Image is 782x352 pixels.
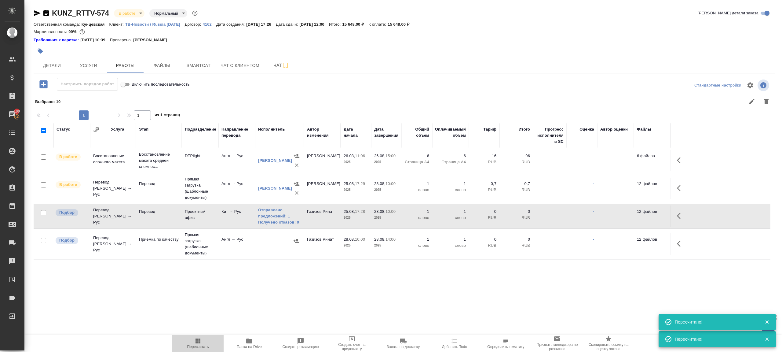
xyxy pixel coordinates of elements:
td: Перевод [PERSON_NAME] → Рус [90,232,136,256]
div: Итого [519,126,530,132]
div: Тариф [483,126,496,132]
td: [PERSON_NAME] [304,178,341,199]
p: RUB [502,243,530,249]
p: 2025 [374,243,399,249]
span: Скопировать ссылку на оценку заказа [586,343,630,351]
p: RUB [502,159,530,165]
span: Чат с клиентом [221,62,259,69]
p: [PERSON_NAME] [133,37,172,43]
a: ТВ-Новости / Russia [DATE] [125,21,185,27]
p: 6 файлов [637,153,667,159]
span: Детали [37,62,67,69]
p: RUB [502,187,530,193]
div: Оплачиваемый объем [435,126,466,139]
td: Перевод [PERSON_NAME] → Рус [90,204,136,228]
button: Закрыть [761,336,773,342]
p: 0 [472,209,496,215]
p: Восстановление макета средней сложнос... [139,151,179,170]
p: 0 [502,209,530,215]
p: 14:00 [386,237,396,242]
p: RUB [472,215,496,221]
div: Можно подбирать исполнителей [55,236,87,245]
p: 2025 [374,215,399,221]
p: 10:00 [386,181,396,186]
button: Определить тематику [480,335,532,352]
p: [DATE] 17:26 [246,22,276,27]
p: 16 [472,153,496,159]
div: Направление перевода [221,126,252,139]
span: Добавить Todo [442,345,467,349]
p: 26.08, [374,154,386,158]
button: Удалить [292,161,301,170]
a: - [593,209,594,214]
span: Папка на Drive [237,345,262,349]
p: 17:28 [355,209,365,214]
span: Включить последовательность [132,81,190,87]
button: Скопировать ссылку для ЯМессенджера [34,9,41,17]
span: 100 [10,108,24,114]
p: 6 [435,153,466,159]
a: 4162 [203,21,216,27]
p: слово [435,187,466,193]
p: 0 [472,236,496,243]
a: Отправлено предложений: 1 [258,207,301,219]
span: Посмотреть информацию [758,80,770,91]
button: Призвать менеджера по развитию [532,335,583,352]
button: Редактировать [744,94,759,109]
p: Итого: [329,22,342,27]
p: RUB [472,243,496,249]
p: 10:00 [386,209,396,214]
p: 6 [405,153,429,159]
button: Добавить работу [35,78,52,91]
a: KUNZ_RTTV-574 [52,9,109,17]
div: Исполнитель [258,126,285,132]
p: RUB [472,159,496,165]
div: Услуга [111,126,124,132]
div: Нажми, чтобы открыть папку с инструкцией [34,37,80,43]
button: Удалить [759,94,774,109]
span: Определить тематику [487,345,524,349]
span: Создать рекламацию [283,345,319,349]
p: ТВ-Новости / Russia [DATE] [125,22,185,27]
p: 0,7 [472,181,496,187]
div: Исполнитель выполняет работу [55,153,87,161]
td: Проектный офис [182,206,218,227]
p: Договор: [185,22,203,27]
button: Создать рекламацию [275,335,326,352]
span: Создать счет на предоплату [330,343,374,351]
p: 0,7 [502,181,530,187]
div: Дата завершения [374,126,399,139]
p: Кунцевская [82,22,109,27]
p: 28.08, [374,209,386,214]
button: Здесь прячутся важные кнопки [673,236,688,251]
div: Дата начала [344,126,368,139]
button: Доп статусы указывают на важность/срочность заказа [191,9,199,17]
div: Прогресс исполнителя в SC [536,126,564,145]
p: Маржинальность: [34,29,68,34]
a: - [593,154,594,158]
span: Услуги [74,62,103,69]
p: Приёмка по качеству [139,236,179,243]
a: [PERSON_NAME] [258,158,292,163]
a: [PERSON_NAME] [258,186,292,191]
p: 11:06 [355,154,365,158]
div: Пересчитано! [675,319,755,325]
button: Закрыть [761,319,773,325]
p: 2025 [344,187,368,193]
a: - [593,237,594,242]
td: Прямая загрузка (шаблонные документы) [182,173,218,204]
span: Заявка на доставку [387,345,420,349]
span: [PERSON_NAME] детали заказа [698,10,758,16]
p: [DATE] 12:00 [299,22,329,27]
span: Файлы [147,62,177,69]
p: 1 [405,209,429,215]
p: слово [435,243,466,249]
p: 2025 [344,159,368,165]
p: 1 [405,236,429,243]
div: Статус [57,126,70,132]
a: 100 [2,107,23,122]
p: Проверено: [110,37,133,43]
button: Скопировать ссылку на оценку заказа [583,335,634,352]
a: - [593,181,594,186]
div: В работе [114,9,144,17]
